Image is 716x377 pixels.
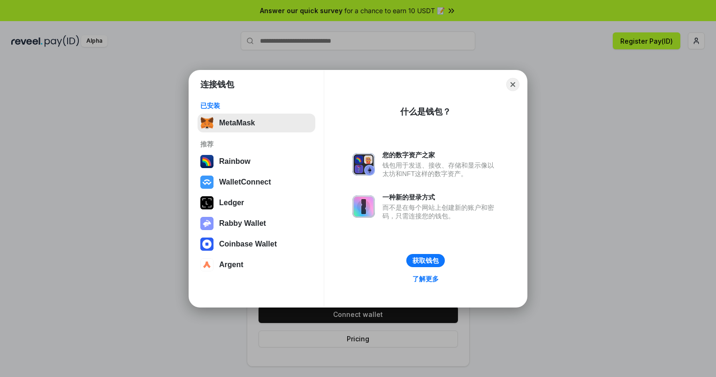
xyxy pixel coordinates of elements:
button: WalletConnect [198,173,315,192]
div: Rabby Wallet [219,219,266,228]
button: Close [506,78,519,91]
div: 而不是在每个网站上创建新的账户和密码，只需连接您的钱包。 [382,203,499,220]
div: 获取钱包 [412,256,439,265]
div: 您的数字资产之家 [382,151,499,159]
button: MetaMask [198,114,315,132]
img: svg+xml,%3Csvg%20width%3D%2228%22%20height%3D%2228%22%20viewBox%3D%220%200%2028%2028%22%20fill%3D... [200,176,213,189]
button: Argent [198,255,315,274]
div: Ledger [219,199,244,207]
div: 已安装 [200,101,312,110]
a: 了解更多 [407,273,444,285]
img: svg+xml,%3Csvg%20xmlns%3D%22http%3A%2F%2Fwww.w3.org%2F2000%2Fsvg%22%20fill%3D%22none%22%20viewBox... [200,217,213,230]
div: Coinbase Wallet [219,240,277,248]
div: MetaMask [219,119,255,127]
button: Coinbase Wallet [198,235,315,254]
button: Rainbow [198,152,315,171]
img: svg+xml,%3Csvg%20width%3D%2228%22%20height%3D%2228%22%20viewBox%3D%220%200%2028%2028%22%20fill%3D... [200,238,213,251]
button: Rabby Wallet [198,214,315,233]
div: WalletConnect [219,178,271,186]
img: svg+xml,%3Csvg%20width%3D%22120%22%20height%3D%22120%22%20viewBox%3D%220%200%20120%20120%22%20fil... [200,155,213,168]
div: 了解更多 [412,275,439,283]
img: svg+xml,%3Csvg%20xmlns%3D%22http%3A%2F%2Fwww.w3.org%2F2000%2Fsvg%22%20fill%3D%22none%22%20viewBox... [352,195,375,218]
div: 钱包用于发送、接收、存储和显示像以太坊和NFT这样的数字资产。 [382,161,499,178]
img: svg+xml,%3Csvg%20fill%3D%22none%22%20height%3D%2233%22%20viewBox%3D%220%200%2035%2033%22%20width%... [200,116,213,130]
div: 推荐 [200,140,312,148]
div: Argent [219,261,244,269]
h1: 连接钱包 [200,79,234,90]
img: svg+xml,%3Csvg%20xmlns%3D%22http%3A%2F%2Fwww.w3.org%2F2000%2Fsvg%22%20fill%3D%22none%22%20viewBox... [352,153,375,176]
button: 获取钱包 [406,254,445,267]
div: 一种新的登录方式 [382,193,499,201]
img: svg+xml,%3Csvg%20xmlns%3D%22http%3A%2F%2Fwww.w3.org%2F2000%2Fsvg%22%20width%3D%2228%22%20height%3... [200,196,213,209]
button: Ledger [198,193,315,212]
div: Rainbow [219,157,251,166]
img: svg+xml,%3Csvg%20width%3D%2228%22%20height%3D%2228%22%20viewBox%3D%220%200%2028%2028%22%20fill%3D... [200,258,213,271]
div: 什么是钱包？ [400,106,451,117]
